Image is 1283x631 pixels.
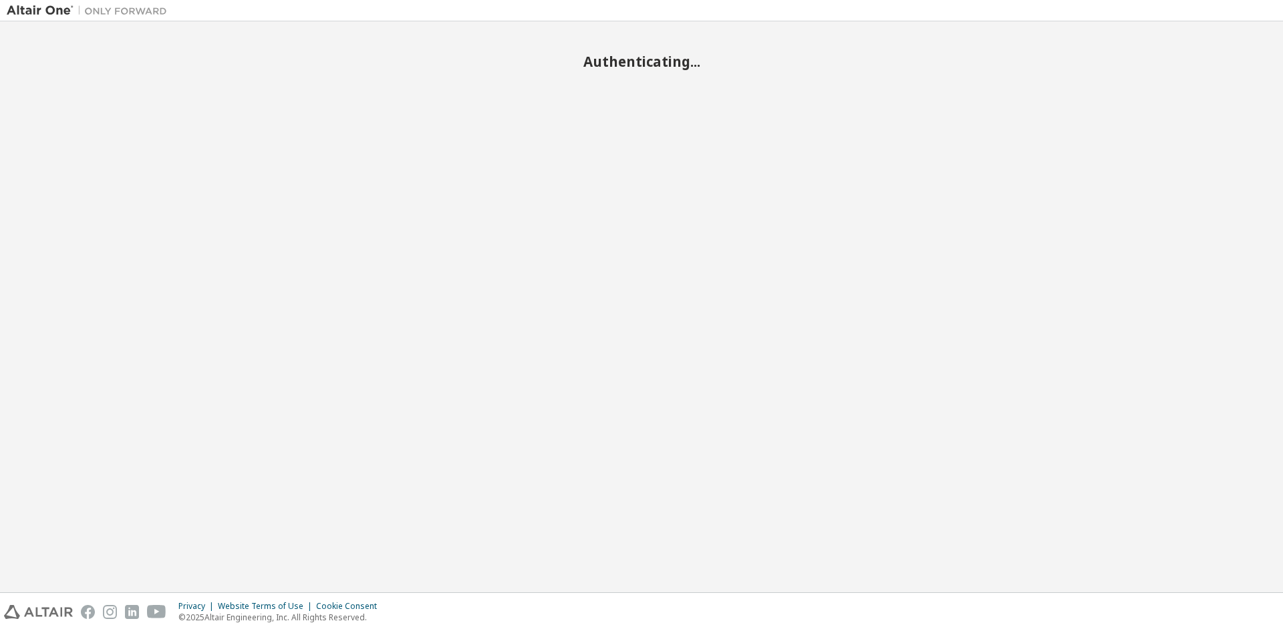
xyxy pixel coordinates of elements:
[178,601,218,612] div: Privacy
[7,4,174,17] img: Altair One
[316,601,385,612] div: Cookie Consent
[4,605,73,619] img: altair_logo.svg
[125,605,139,619] img: linkedin.svg
[7,53,1276,70] h2: Authenticating...
[103,605,117,619] img: instagram.svg
[147,605,166,619] img: youtube.svg
[218,601,316,612] div: Website Terms of Use
[178,612,385,623] p: © 2025 Altair Engineering, Inc. All Rights Reserved.
[81,605,95,619] img: facebook.svg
